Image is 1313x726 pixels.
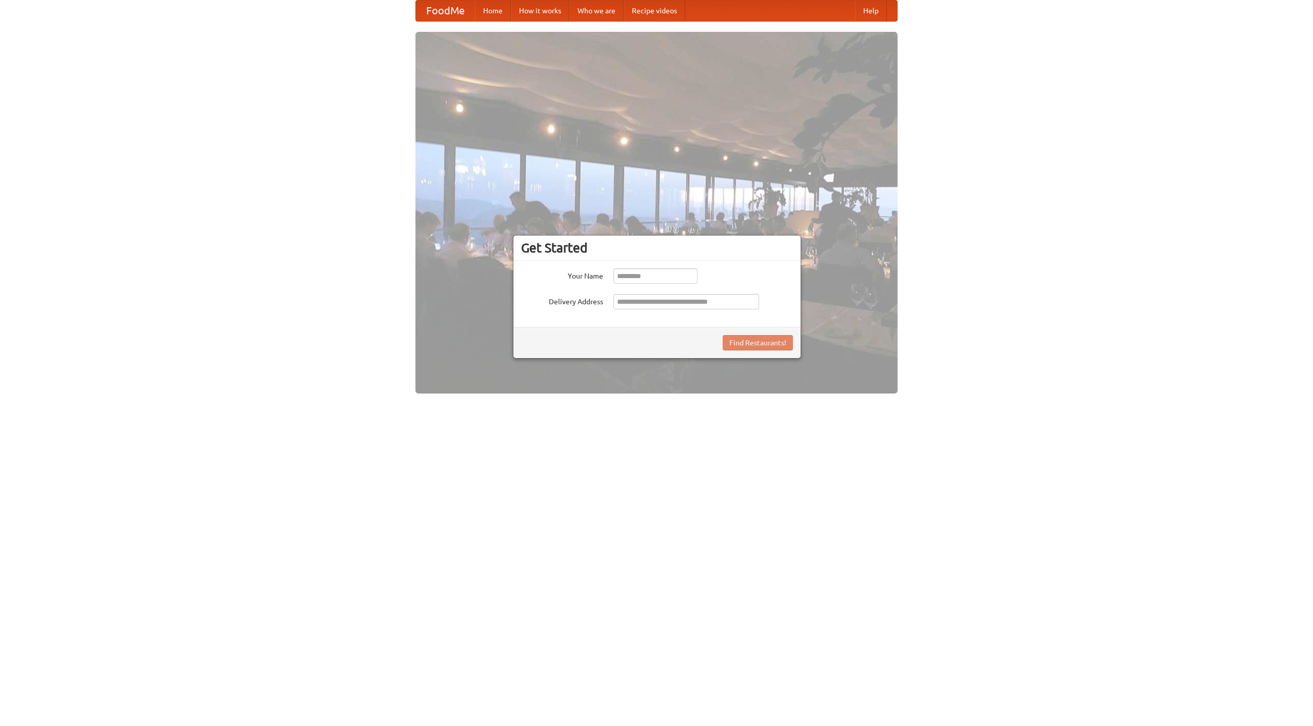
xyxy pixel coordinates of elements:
a: Recipe videos [624,1,685,21]
h3: Get Started [521,240,793,256]
a: Help [855,1,887,21]
a: Home [475,1,511,21]
label: Your Name [521,268,603,281]
a: Who we are [569,1,624,21]
button: Find Restaurants! [723,335,793,350]
label: Delivery Address [521,294,603,307]
a: FoodMe [416,1,475,21]
a: How it works [511,1,569,21]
